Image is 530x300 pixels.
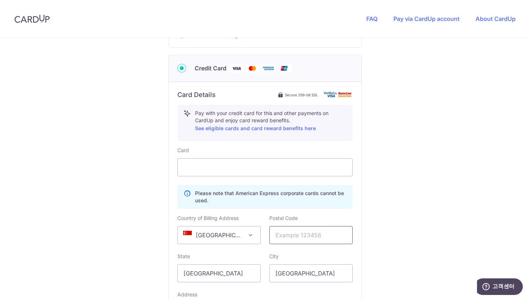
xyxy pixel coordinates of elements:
label: City [269,253,279,260]
iframe: Secure card payment input frame [184,163,346,172]
label: State [177,253,190,260]
h6: Card Details [177,91,216,99]
a: FAQ [366,15,377,22]
label: Address [177,291,197,298]
p: Please note that American Express corporate cards cannot be used. [195,190,346,204]
img: card secure [324,92,353,98]
input: Example 123456 [269,226,353,244]
img: Visa [229,64,244,73]
a: About CardUp [476,15,516,22]
img: CardUp [14,14,50,23]
p: Pay with your credit card for this and other payments on CardUp and enjoy card reward benefits. [195,110,346,133]
img: American Express [261,64,275,73]
label: Country of Billing Address [177,215,239,222]
span: Credit Card [195,64,226,72]
span: Secure 256-bit SSL [285,92,318,98]
a: See eligible cards and card reward benefits here [195,125,316,131]
label: Card [177,147,189,154]
img: Mastercard [245,64,260,73]
span: Singapore [178,226,260,244]
div: Credit Card Visa Mastercard American Express Union Pay [177,64,353,73]
img: Union Pay [277,64,291,73]
span: Singapore [177,226,261,244]
label: Postal Code [269,215,298,222]
iframe: 자세한 정보를 찾을 수 있는 위젯을 엽니다. [477,278,523,296]
a: Pay via CardUp account [393,15,460,22]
